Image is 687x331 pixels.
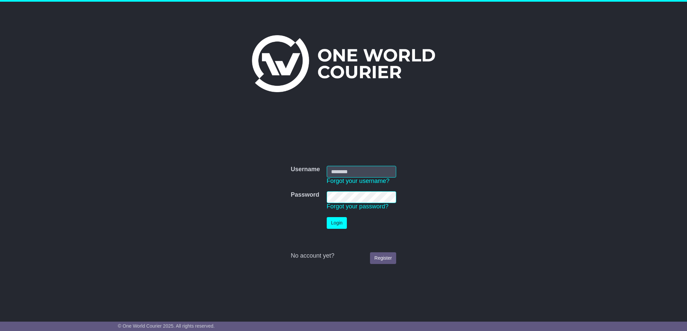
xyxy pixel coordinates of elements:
[327,217,347,229] button: Login
[252,35,435,92] img: One World
[327,178,389,184] a: Forgot your username?
[291,191,319,199] label: Password
[291,252,396,260] div: No account yet?
[327,203,388,210] a: Forgot your password?
[291,166,320,173] label: Username
[370,252,396,264] a: Register
[118,323,215,329] span: © One World Courier 2025. All rights reserved.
